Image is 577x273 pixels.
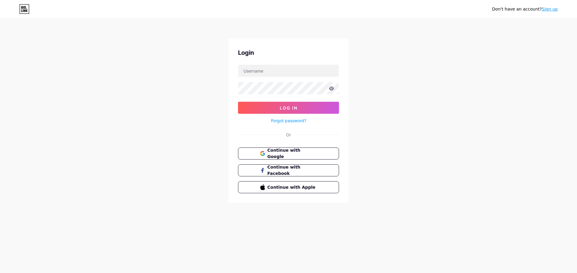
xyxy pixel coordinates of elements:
[238,65,339,77] input: Username
[280,105,298,110] span: Log In
[238,181,339,193] button: Continue with Apple
[238,164,339,176] button: Continue with Facebook
[542,7,558,11] a: Sign up
[238,147,339,160] button: Continue with Google
[286,132,291,138] div: Or
[267,147,317,160] span: Continue with Google
[238,48,339,57] div: Login
[271,117,306,124] a: Forgot password?
[492,6,558,12] div: Don't have an account?
[267,164,317,177] span: Continue with Facebook
[267,184,317,191] span: Continue with Apple
[238,102,339,114] button: Log In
